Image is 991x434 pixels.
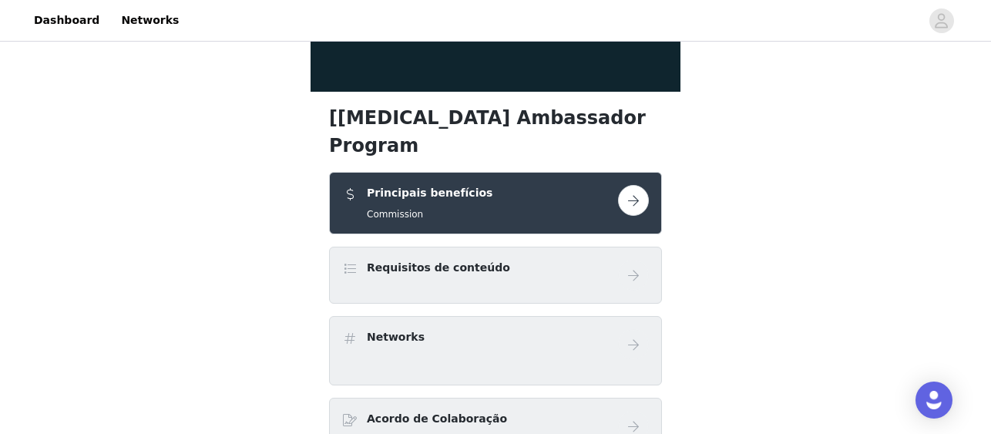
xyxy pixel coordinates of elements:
div: Networks [329,316,662,385]
div: Principais benefícios [329,172,662,234]
h1: [[MEDICAL_DATA] Ambassador Program [329,104,662,160]
h5: Commission [367,207,492,221]
h4: Principais benefícios [367,185,492,201]
h4: Acordo de Colaboração [367,411,507,427]
div: avatar [934,8,949,33]
a: Dashboard [25,3,109,38]
div: Open Intercom Messenger [915,382,952,419]
h4: Requisitos de conteúdo [367,260,510,276]
a: Networks [112,3,188,38]
h4: Networks [367,329,425,345]
div: Requisitos de conteúdo [329,247,662,304]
